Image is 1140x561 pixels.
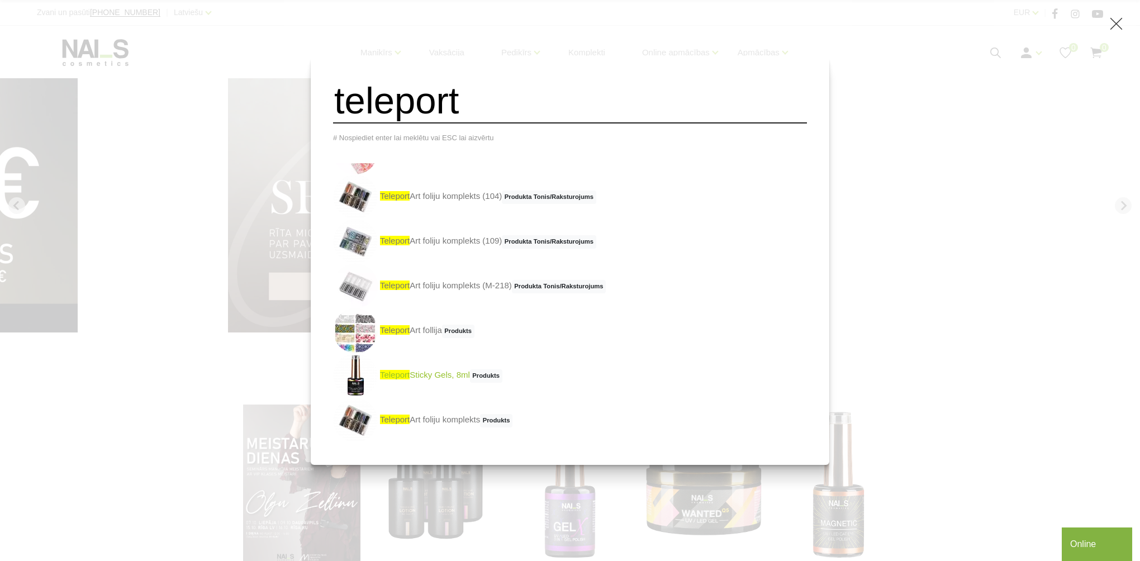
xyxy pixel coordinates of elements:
span: teleport [380,370,410,379]
span: teleport [380,325,410,335]
img: Folija dizaina veidošanai. Piemērota gan modelētiem nagiem, gan gēllakas pārklājumam. Komplektā 1... [333,264,378,308]
span: teleport [380,280,410,290]
a: teleportArt foliju komplekts (104)Produkta Tonis/Raksturojums [333,174,596,219]
span: teleport [380,415,410,424]
span: Produkta Tonis/Raksturojums [502,235,596,249]
span: Produkts [442,325,474,338]
span: Produkts [470,369,502,383]
iframe: chat widget [1062,525,1134,561]
span: # Nospiediet enter lai meklētu vai ESC lai aizvērtu [333,134,494,142]
input: Meklēt produktus ... [333,78,807,123]
span: Produkts [480,414,512,427]
span: teleport [380,191,410,201]
a: teleportArt foliju komplekts (M-218)Produkta Tonis/Raksturojums [333,264,606,308]
a: teleportArt foliju komplektsProdukts [333,398,512,443]
a: teleportSticky Gels, 8mlProdukts [333,353,502,398]
span: teleport [380,236,410,245]
a: teleportArt foliju komplekts (109)Produkta Tonis/Raksturojums [333,219,596,264]
span: Produkta Tonis/Raksturojums [512,280,606,293]
img: Folija dizaina veidošanai. Piemērota gan modelētiem nagiem, gan gēllakas pārklājumam. Komplektā 1... [333,219,378,264]
img: Folija dizaina veidošanai. Piemērota gan modelētiem nagiem, gan gēllakas pārklājumam. Komplektā 1... [333,174,378,219]
a: teleportArt follijaProdukts [333,308,474,353]
span: Produkta Tonis/Raksturojums [502,191,596,204]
